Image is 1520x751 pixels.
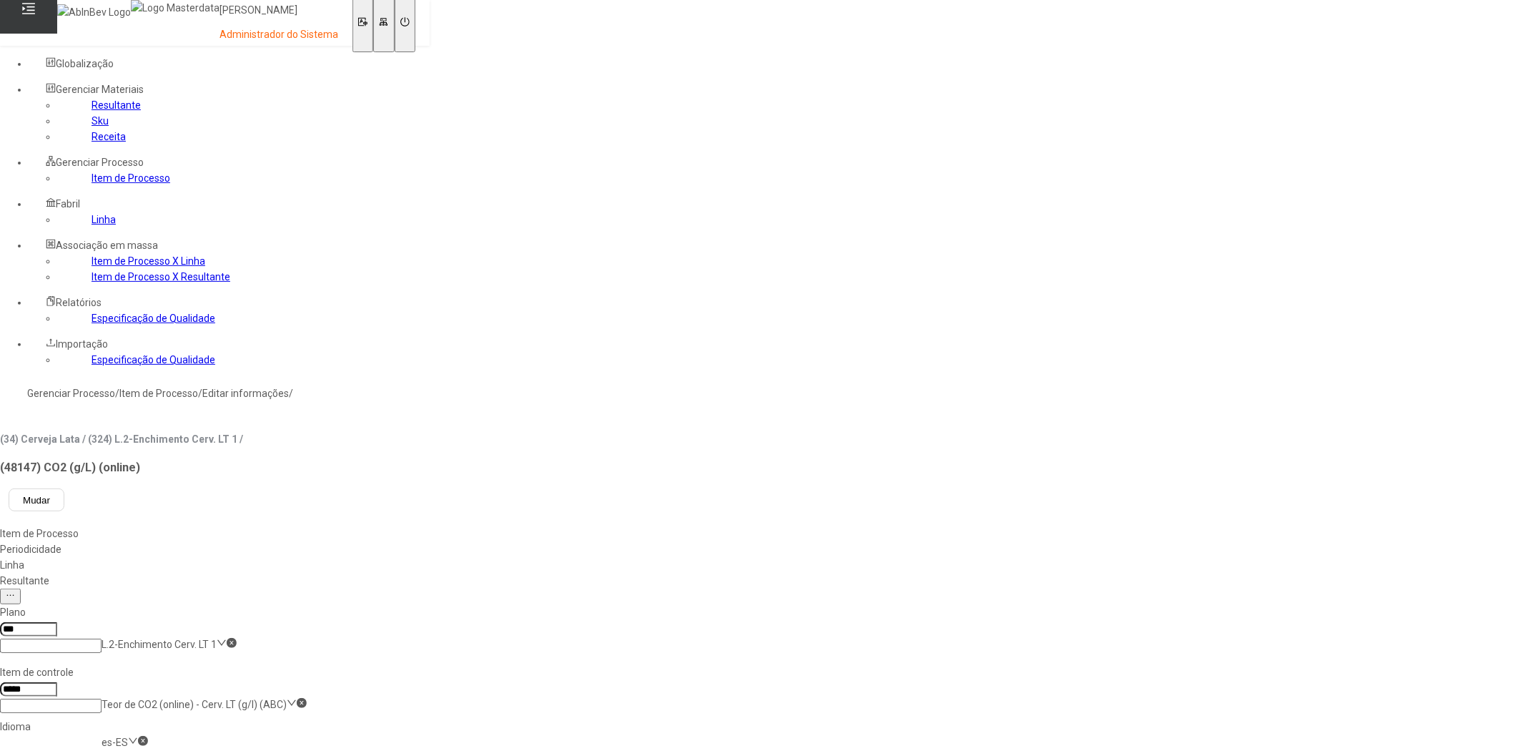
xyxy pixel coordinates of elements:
a: Item de Processo [119,388,198,399]
button: Mudar [9,489,64,511]
a: Especificação de Qualidade [92,354,215,365]
img: AbInBev Logo [57,4,131,20]
a: Sku [92,115,109,127]
a: Resultante [92,99,141,111]
p: [PERSON_NAME] [219,4,338,18]
a: Linha [92,214,116,225]
span: Importação [56,338,108,350]
nz-breadcrumb-separator: / [198,388,202,399]
a: Gerenciar Processo [27,388,115,399]
nz-breadcrumb-separator: / [289,388,293,399]
p: Administrador do Sistema [219,28,338,42]
a: Especificação de Qualidade [92,313,215,324]
span: Gerenciar Materiais [56,84,144,95]
span: Relatórios [56,297,102,308]
nz-breadcrumb-separator: / [115,388,119,399]
nz-select-item: Teor de CO2 (online) - Cerv. LT (g/l) (ABC) [102,699,287,710]
span: Associação em massa [56,240,158,251]
span: Gerenciar Processo [56,157,144,168]
span: Mudar [23,495,50,506]
span: Globalização [56,58,114,69]
nz-select-item: L.2-Enchimento Cerv. LT 1 [102,639,217,650]
a: Item de Processo X Resultante [92,271,230,283]
a: Item de Processo X Linha [92,255,205,267]
a: Receita [92,131,126,142]
a: Editar informações [202,388,289,399]
a: Item de Processo [92,172,170,184]
nz-select-item: es-ES [102,737,128,748]
span: Fabril [56,198,80,210]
